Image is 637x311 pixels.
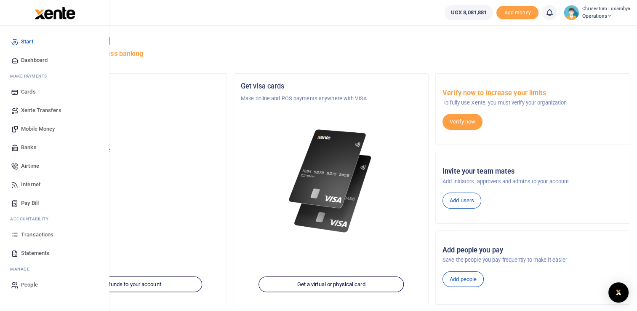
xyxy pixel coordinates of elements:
[496,6,538,20] span: Add money
[442,177,623,186] p: Add initiators, approvers and admins to your account
[7,70,102,83] li: M
[39,115,220,123] h5: Account
[582,12,630,20] span: Operations
[442,89,623,97] h5: Verify now to increase your limits
[442,167,623,176] h5: Invite your team mates
[21,180,40,189] span: Internet
[21,106,61,115] span: Xente Transfers
[32,50,630,58] h5: Welcome to better business banking
[16,216,48,222] span: countability
[259,276,404,292] a: Get a virtual or physical card
[7,276,102,294] a: People
[39,146,220,154] p: Your current account balance
[441,5,496,20] li: Wallet ballance
[7,212,102,225] li: Ac
[32,36,630,46] h4: Hello [PERSON_NAME]
[39,156,220,165] h5: UGX 8,081,881
[582,5,630,13] small: Chrisestom Lusambya
[7,194,102,212] a: Pay Bill
[21,38,33,46] span: Start
[7,120,102,138] a: Mobile Money
[39,127,220,136] p: Operations
[442,271,484,287] a: Add people
[34,9,75,16] a: logo-small logo-large logo-large
[21,249,49,257] span: Statements
[241,82,421,91] h5: Get visa cards
[7,51,102,70] a: Dashboard
[608,282,629,303] div: Open Intercom Messenger
[21,88,36,96] span: Cards
[39,94,220,103] p: INNOVATION VILLAGE
[496,9,538,15] a: Add money
[7,83,102,101] a: Cards
[7,138,102,157] a: Banks
[241,94,421,103] p: Make online and POS payments anywhere with VISA
[57,276,203,292] a: Add funds to your account
[442,193,481,209] a: Add users
[442,256,623,264] p: Save the people you pay frequently to make it easier
[7,225,102,244] a: Transactions
[21,162,39,170] span: Airtime
[35,7,75,19] img: logo-large
[7,175,102,194] a: Internet
[14,73,47,79] span: ake Payments
[7,32,102,51] a: Start
[14,266,30,272] span: anage
[39,82,220,91] h5: Organization
[21,56,48,64] span: Dashboard
[564,5,630,20] a: profile-user Chrisestom Lusambya Operations
[21,281,38,289] span: People
[7,101,102,120] a: Xente Transfers
[445,5,493,20] a: UGX 8,081,881
[496,6,538,20] li: Toup your wallet
[7,157,102,175] a: Airtime
[21,143,37,152] span: Banks
[21,125,55,133] span: Mobile Money
[7,244,102,263] a: Statements
[442,246,623,255] h5: Add people you pay
[286,123,376,239] img: xente-_physical_cards.png
[451,8,487,17] span: UGX 8,081,881
[7,263,102,276] li: M
[442,99,623,107] p: To fully use Xente, you must verify your organization
[21,199,39,207] span: Pay Bill
[21,231,53,239] span: Transactions
[442,114,482,130] a: Verify now
[564,5,579,20] img: profile-user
